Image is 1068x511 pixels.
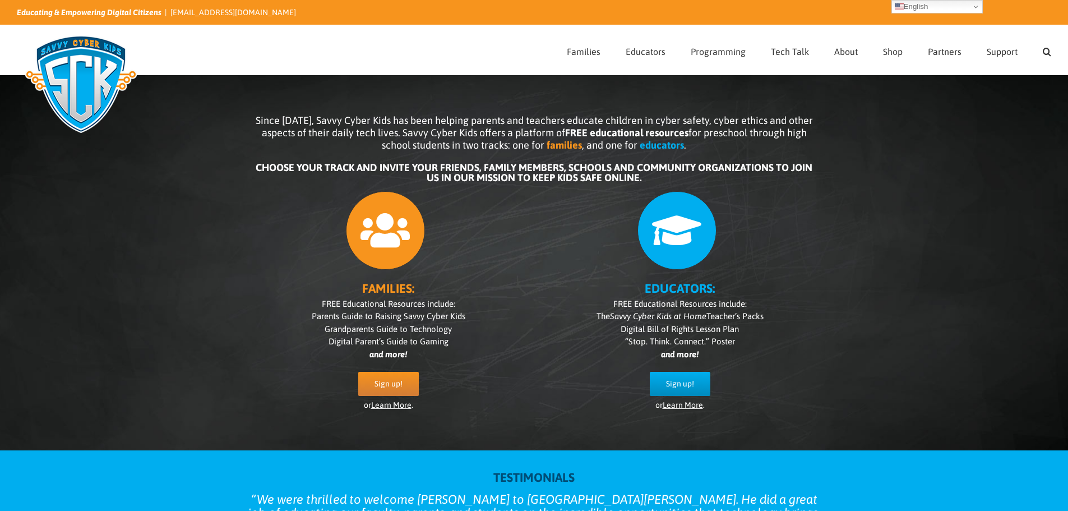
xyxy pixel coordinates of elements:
i: and more! [661,349,699,359]
a: Search [1043,25,1051,75]
span: Sign up! [666,379,694,389]
a: [EMAIL_ADDRESS][DOMAIN_NAME] [170,8,296,17]
strong: TESTIMONIALS [493,470,575,485]
a: Learn More [371,400,412,409]
a: Learn More [663,400,703,409]
b: CHOOSE YOUR TRACK AND INVITE YOUR FRIENDS, FAMILY MEMBERS, SCHOOLS AND COMMUNITY ORGANIZATIONS TO... [256,162,812,183]
a: Educators [626,25,665,75]
img: Savvy Cyber Kids Logo [17,28,145,140]
a: Tech Talk [771,25,809,75]
nav: Main Menu [567,25,1051,75]
span: Sign up! [375,379,403,389]
i: Educating & Empowering Digital Citizens [17,8,161,17]
span: , and one for [582,139,637,151]
a: Partners [928,25,961,75]
span: Grandparents Guide to Technology [325,324,452,334]
a: About [834,25,858,75]
span: Shop [883,47,903,56]
span: Digital Bill of Rights Lesson Plan [621,324,739,334]
a: Support [987,25,1018,75]
img: en [895,2,904,11]
b: FREE educational resources [565,127,688,139]
span: The Teacher’s Packs [597,311,764,321]
span: Since [DATE], Savvy Cyber Kids has been helping parents and teachers educate children in cyber sa... [256,114,813,151]
span: Educators [626,47,665,56]
b: FAMILIES: [362,281,414,296]
span: . [684,139,686,151]
b: families [547,139,582,151]
span: About [834,47,858,56]
a: Families [567,25,600,75]
span: “Stop. Think. Connect.” Poster [625,337,735,346]
span: FREE Educational Resources include: [322,299,455,309]
b: educators [640,139,684,151]
span: Digital Parent’s Guide to Gaming [329,337,449,346]
span: Tech Talk [771,47,809,56]
i: Savvy Cyber Kids at Home [610,311,706,321]
span: or . [364,400,413,409]
span: Support [987,47,1018,56]
span: or . [655,400,705,409]
span: Programming [691,47,746,56]
b: EDUCATORS: [645,281,715,296]
span: Parents Guide to Raising Savvy Cyber Kids [312,311,465,321]
a: Shop [883,25,903,75]
span: Families [567,47,600,56]
a: Sign up! [358,372,419,396]
span: Partners [928,47,961,56]
i: and more! [369,349,407,359]
span: FREE Educational Resources include: [613,299,747,309]
a: Sign up! [650,372,710,396]
a: Programming [691,25,746,75]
